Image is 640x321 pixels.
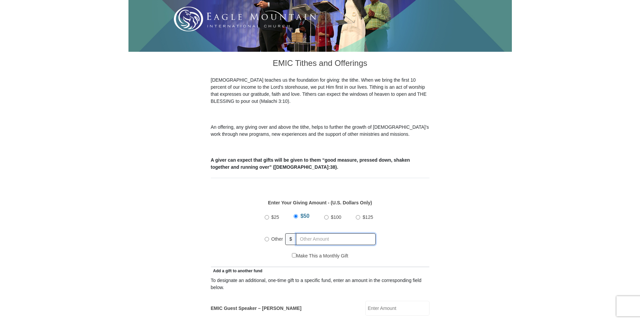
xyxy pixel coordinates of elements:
input: Enter Amount [365,301,429,316]
input: Other Amount [296,233,375,245]
b: A giver can expect that gifts will be given to them “good measure, pressed down, shaken together ... [211,157,410,170]
label: EMIC Guest Speaker – [PERSON_NAME] [211,305,302,312]
div: To designate an additional, one-time gift to a specific fund, enter an amount in the correspondin... [211,277,429,291]
p: [DEMOGRAPHIC_DATA] teaches us the foundation for giving: the tithe. When we bring the first 10 pe... [211,77,429,105]
p: An offering, any giving over and above the tithe, helps to further the growth of [DEMOGRAPHIC_DAT... [211,124,429,138]
span: $25 [271,214,279,220]
span: $ [285,233,297,245]
span: $50 [300,213,309,219]
span: $125 [363,214,373,220]
span: Other [271,236,283,242]
h3: EMIC Tithes and Offerings [211,52,429,77]
span: $100 [331,214,341,220]
input: Make This a Monthly Gift [292,253,296,257]
span: Add a gift to another fund [211,269,263,273]
label: Make This a Monthly Gift [292,252,348,259]
strong: Enter Your Giving Amount - (U.S. Dollars Only) [268,200,372,205]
